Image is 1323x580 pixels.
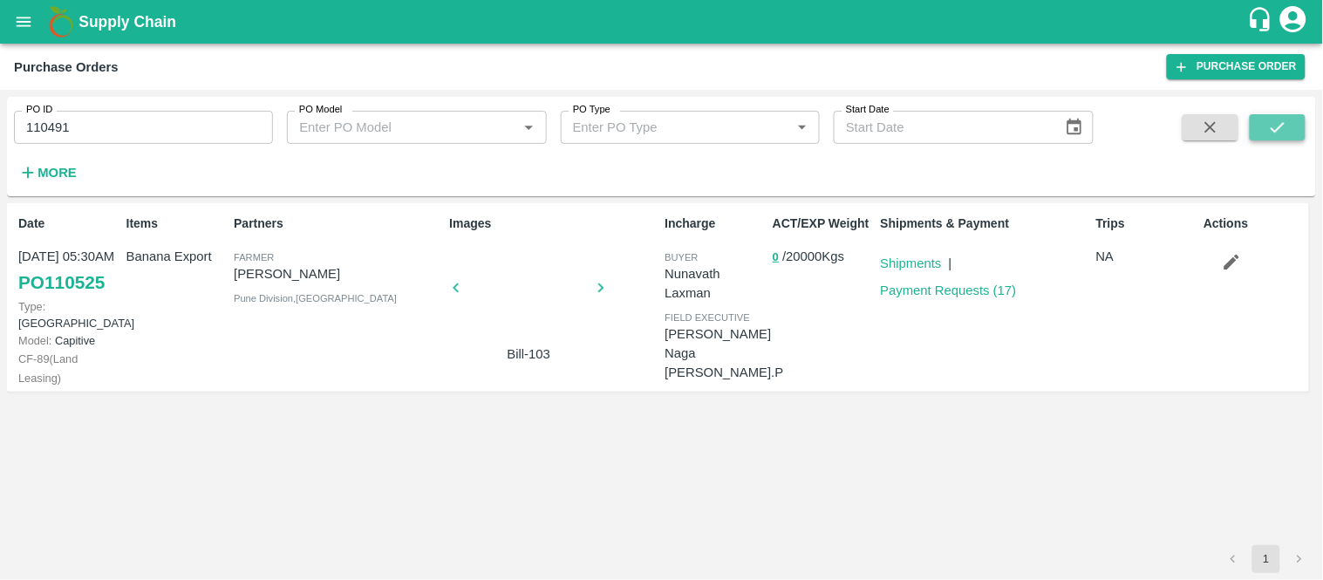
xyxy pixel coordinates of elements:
span: buyer [665,252,698,263]
p: Shipments & Payment [881,215,1089,233]
p: Bill-103 [463,345,594,364]
p: Banana Export [126,247,228,266]
a: PO110525 [18,267,105,298]
p: Incharge [665,215,766,233]
div: | [942,247,952,273]
strong: More [38,166,77,180]
a: Supply Chain [78,10,1247,34]
p: / 20000 Kgs [773,247,874,267]
label: Start Date [846,103,890,117]
span: Model: [18,334,51,347]
a: Purchase Order [1167,54,1306,79]
img: logo [44,4,78,39]
label: PO Model [299,103,343,117]
p: [PERSON_NAME] [234,264,442,283]
button: page 1 [1252,545,1280,573]
span: Type: [18,300,45,313]
button: open drawer [3,2,44,42]
nav: pagination navigation [1217,545,1316,573]
p: Trips [1096,215,1197,233]
p: Items [126,215,228,233]
span: Pune Division , [GEOGRAPHIC_DATA] [234,293,397,304]
p: Date [18,215,119,233]
p: [GEOGRAPHIC_DATA] [18,298,119,331]
span: Farmer [234,252,274,263]
span: CF- 89 ( Land Leasing ) [18,352,78,385]
input: Enter PO Type [566,116,763,139]
a: Payment Requests (17) [881,283,1017,297]
span: field executive [665,312,750,323]
b: Supply Chain [78,13,176,31]
p: Capitive [18,332,119,349]
a: CF-89(Land Leasing) [18,352,78,385]
div: customer-support [1247,6,1278,38]
a: Shipments [881,256,942,270]
p: [PERSON_NAME] Naga [PERSON_NAME].P [665,324,783,383]
p: ACT/EXP Weight [773,215,874,233]
label: PO ID [26,103,52,117]
p: [DATE] 05:30AM [18,247,119,266]
button: Open [517,116,540,139]
button: Open [791,116,814,139]
input: Enter PO ID [14,111,273,144]
button: Choose date [1058,111,1091,144]
p: Partners [234,215,442,233]
div: account of current user [1278,3,1309,40]
div: Purchase Orders [14,56,119,78]
p: Nunavath Laxman [665,264,766,304]
button: 0 [773,248,779,268]
p: NA [1096,247,1197,266]
p: Images [449,215,658,233]
p: Actions [1204,215,1305,233]
input: Start Date [834,111,1051,144]
button: More [14,158,81,188]
input: Enter PO Model [292,116,489,139]
label: PO Type [573,103,610,117]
